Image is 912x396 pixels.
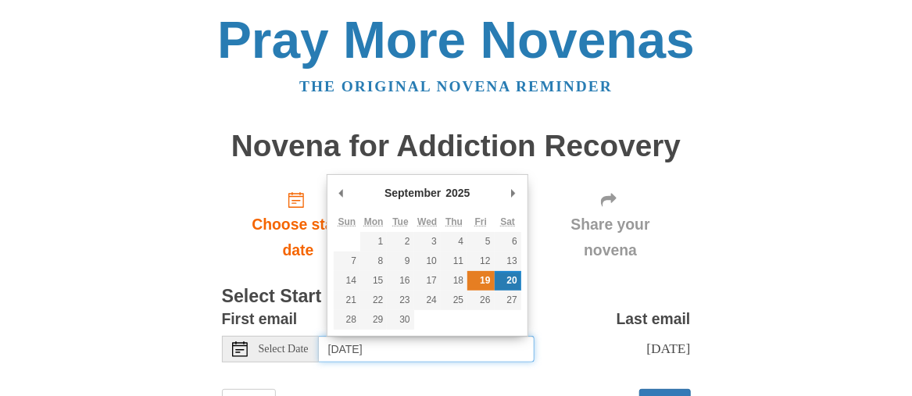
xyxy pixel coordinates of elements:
[392,216,408,227] abbr: Tuesday
[414,252,441,271] button: 10
[217,11,695,69] a: Pray More Novenas
[299,78,613,95] a: The original novena reminder
[222,130,691,163] h1: Novena for Addiction Recovery
[364,216,384,227] abbr: Monday
[441,232,467,252] button: 4
[495,232,521,252] button: 6
[467,232,494,252] button: 5
[500,216,515,227] abbr: Saturday
[414,291,441,310] button: 24
[334,271,360,291] button: 14
[495,252,521,271] button: 13
[360,271,387,291] button: 15
[414,271,441,291] button: 17
[222,178,375,271] a: Choose start date
[387,232,413,252] button: 2
[495,291,521,310] button: 27
[360,310,387,330] button: 29
[495,271,521,291] button: 20
[506,181,521,205] button: Next Month
[360,232,387,252] button: 1
[546,212,675,263] span: Share your novena
[360,291,387,310] button: 22
[441,291,467,310] button: 25
[475,216,487,227] abbr: Friday
[259,344,309,355] span: Select Date
[334,310,360,330] button: 28
[646,341,690,356] span: [DATE]
[382,181,443,205] div: September
[617,306,691,332] label: Last email
[467,271,494,291] button: 19
[414,232,441,252] button: 3
[222,287,691,307] h3: Select Start Date
[222,306,298,332] label: First email
[238,212,359,263] span: Choose start date
[387,310,413,330] button: 30
[441,252,467,271] button: 11
[319,336,535,362] input: Use the arrow keys to pick a date
[387,291,413,310] button: 23
[531,178,691,271] div: Click "Next" to confirm your start date first.
[443,181,472,205] div: 2025
[334,181,349,205] button: Previous Month
[445,216,463,227] abbr: Thursday
[387,252,413,271] button: 9
[360,252,387,271] button: 8
[334,252,360,271] button: 7
[467,252,494,271] button: 12
[334,291,360,310] button: 21
[338,216,356,227] abbr: Sunday
[441,271,467,291] button: 18
[467,291,494,310] button: 26
[387,271,413,291] button: 16
[417,216,437,227] abbr: Wednesday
